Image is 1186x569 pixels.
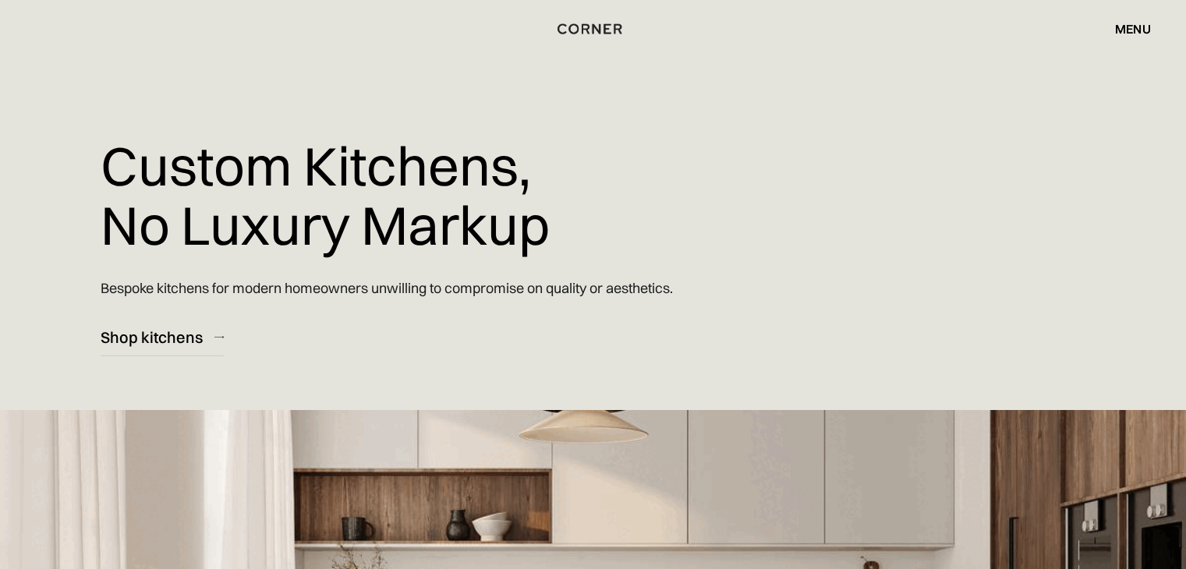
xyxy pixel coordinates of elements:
[551,19,636,39] a: home
[1115,23,1151,35] div: menu
[101,125,550,266] h1: Custom Kitchens, No Luxury Markup
[101,327,203,348] div: Shop kitchens
[1099,16,1151,42] div: menu
[101,266,673,310] p: Bespoke kitchens for modern homeowners unwilling to compromise on quality or aesthetics.
[101,318,224,356] a: Shop kitchens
